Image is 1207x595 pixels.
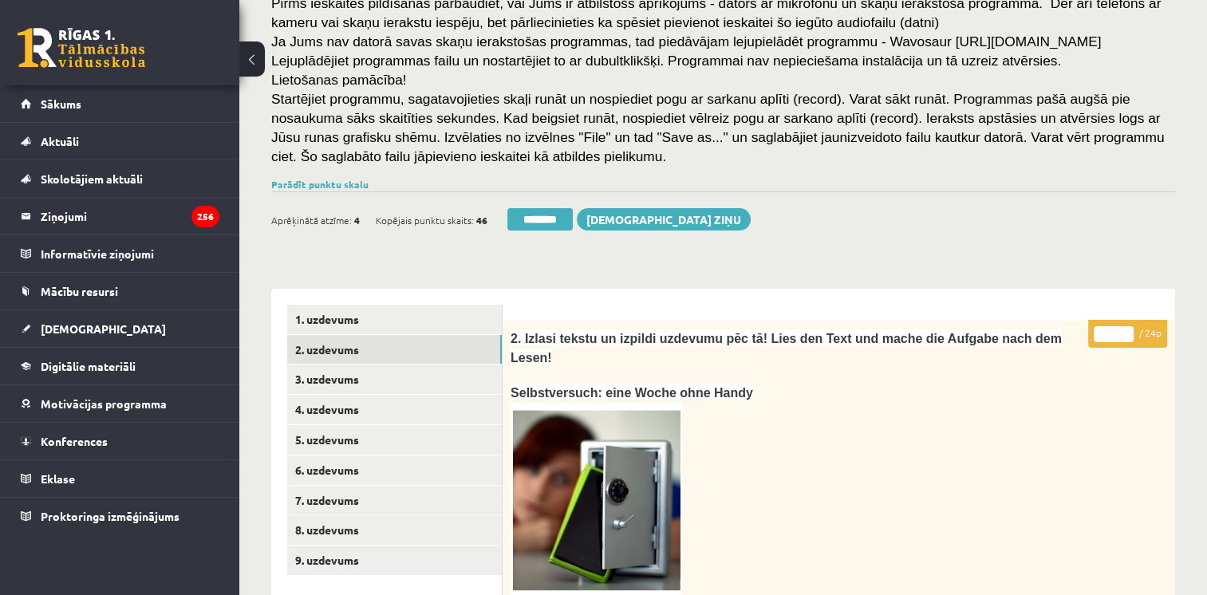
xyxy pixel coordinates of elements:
[577,208,751,231] a: [DEMOGRAPHIC_DATA] ziņu
[21,310,219,347] a: [DEMOGRAPHIC_DATA]
[21,160,219,197] a: Skolotājiem aktuāli
[41,134,79,148] span: Aktuāli
[41,321,166,336] span: [DEMOGRAPHIC_DATA]
[16,16,639,328] body: Bagātinātā teksta redaktors, wiswyg-editor-user-answer-47433805498740
[271,33,1101,49] span: Ja Jums nav datorā savas skaņu ierakstošas programmas, tad piedāvājam lejupielādēt programmu - Wa...
[21,498,219,534] a: Proktoringa izmēģinājums
[21,235,219,272] a: Informatīvie ziņojumi
[287,455,502,485] a: 6. uzdevums
[511,386,753,400] span: Selbstversuch: eine Woche ohne Handy
[191,206,219,227] i: 256
[21,273,219,309] a: Mācību resursi
[476,208,487,232] span: 46
[287,395,502,424] a: 4. uzdevums
[287,305,502,334] a: 1. uzdevums
[41,471,75,486] span: Eklase
[41,171,143,186] span: Skolotājiem aktuāli
[1088,320,1167,348] p: / 24p
[41,235,219,272] legend: Informatīvie ziņojumi
[21,348,219,384] a: Digitālie materiāli
[271,208,352,232] span: Aprēķinātā atzīme:
[21,198,219,234] a: Ziņojumi256
[21,85,219,122] a: Sākums
[287,335,502,364] a: 2. uzdevums
[271,91,1164,164] span: Startējiet programmu, sagatavojieties skaļi runāt un nospiediet pogu ar sarkanu aplīti (record). ...
[41,509,179,523] span: Proktoringa izmēģinājums
[271,178,369,191] a: Parādīt punktu skalu
[21,423,219,459] a: Konferences
[287,425,502,455] a: 5. uzdevums
[376,208,474,232] span: Kopējais punktu skaits:
[21,385,219,422] a: Motivācijas programma
[16,16,637,33] body: Bagātinātā teksta redaktors, wiswyg-editor-47433805130840-1760552132-641
[18,28,145,68] a: Rīgas 1. Tālmācības vidusskola
[511,332,1062,364] span: 2. Izlasi tekstu un izpildi uzdevumu pēc tā! Lies den Text und mache die Aufgabe nach dem Lesen!
[41,198,219,234] legend: Ziņojumi
[287,515,502,545] a: 8. uzdevums
[41,284,118,298] span: Mācību resursi
[287,364,502,394] a: 3. uzdevums
[287,486,502,515] a: 7. uzdevums
[21,460,219,497] a: Eklase
[271,72,407,88] span: Lietošanas pamācība!
[41,434,108,448] span: Konferences
[21,123,219,160] a: Aktuāli
[41,396,167,411] span: Motivācijas programma
[354,208,360,232] span: 4
[41,359,136,373] span: Digitālie materiāli
[287,546,502,575] a: 9. uzdevums
[41,97,81,111] span: Sākums
[271,53,1061,69] span: Lejuplādējiet programmas failu un nostartējiet to ar dubultklikšķi. Programmai nav nepieciešama i...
